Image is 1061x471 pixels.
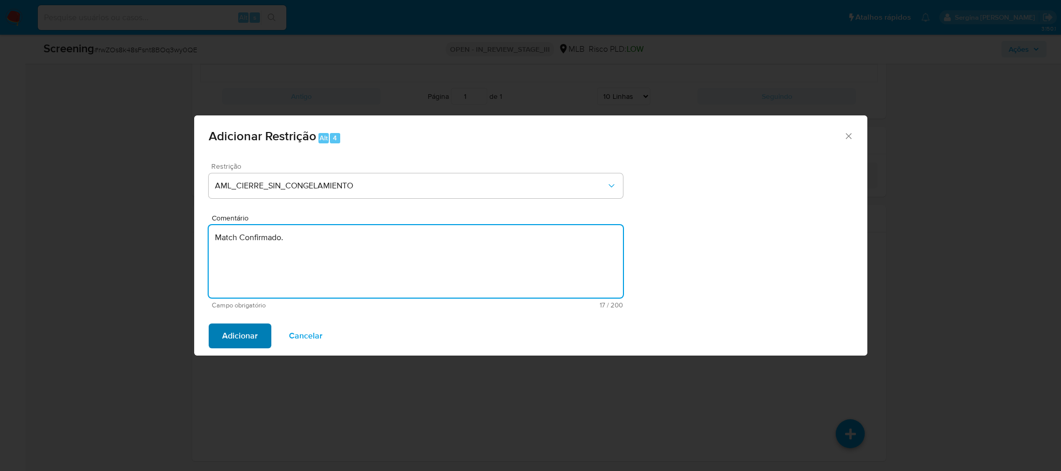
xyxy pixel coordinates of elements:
button: Fechar a janela [844,131,853,140]
textarea: Match Confirmado. [209,225,623,298]
span: Adicionar [222,325,258,347]
span: AML_CIERRE_SIN_CONGELAMIENTO [215,181,606,191]
button: Adicionar [209,323,271,348]
span: Alt [319,133,328,143]
button: Restriction [209,173,623,198]
span: Restrição [211,163,626,170]
span: Cancelar [289,325,323,347]
span: Máximo de 200 caracteres [417,302,623,308]
span: Adicionar Restrição [209,127,316,145]
span: Campo obrigatório [212,302,417,309]
span: 4 [333,133,337,143]
button: Cancelar [275,323,336,348]
span: Comentário [212,214,626,222]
